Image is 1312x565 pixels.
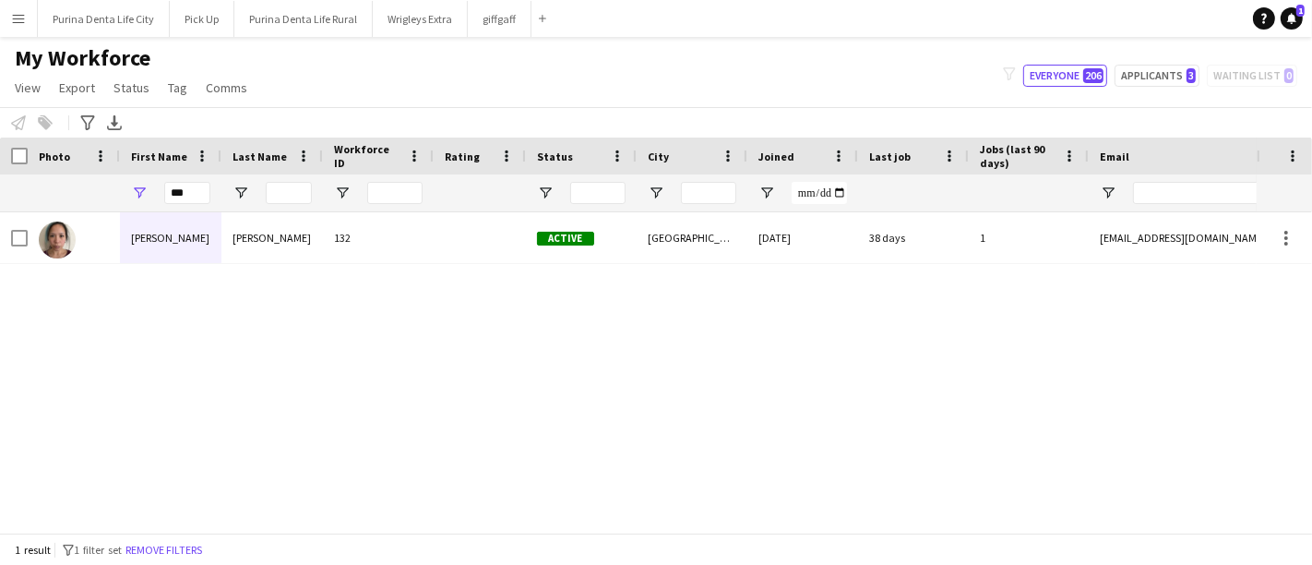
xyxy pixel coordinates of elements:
[131,150,187,163] span: First Name
[39,150,70,163] span: Photo
[334,185,351,201] button: Open Filter Menu
[537,150,573,163] span: Status
[747,212,858,263] div: [DATE]
[7,76,48,100] a: View
[858,212,969,263] div: 38 days
[113,79,149,96] span: Status
[206,79,247,96] span: Comms
[266,182,312,204] input: Last Name Filter Input
[637,212,747,263] div: [GEOGRAPHIC_DATA]
[648,150,669,163] span: City
[120,212,221,263] div: [PERSON_NAME]
[570,182,626,204] input: Status Filter Input
[1083,68,1103,83] span: 206
[170,1,234,37] button: Pick Up
[198,76,255,100] a: Comms
[233,185,249,201] button: Open Filter Menu
[52,76,102,100] a: Export
[373,1,468,37] button: Wrigleys Extra
[77,112,99,134] app-action-btn: Advanced filters
[1023,65,1107,87] button: Everyone206
[969,212,1089,263] div: 1
[38,1,170,37] button: Purina Denta Life City
[445,150,480,163] span: Rating
[537,185,554,201] button: Open Filter Menu
[106,76,157,100] a: Status
[1100,185,1116,201] button: Open Filter Menu
[468,1,531,37] button: giffgaff
[234,1,373,37] button: Purina Denta Life Rural
[221,212,323,263] div: [PERSON_NAME]
[980,142,1056,170] span: Jobs (last 90 days)
[869,150,911,163] span: Last job
[758,185,775,201] button: Open Filter Menu
[1115,65,1199,87] button: Applicants3
[334,142,400,170] span: Workforce ID
[681,182,736,204] input: City Filter Input
[103,112,125,134] app-action-btn: Export XLSX
[168,79,187,96] span: Tag
[537,232,594,246] span: Active
[648,185,664,201] button: Open Filter Menu
[1100,150,1129,163] span: Email
[122,540,206,560] button: Remove filters
[74,543,122,557] span: 1 filter set
[1296,5,1305,17] span: 1
[15,79,41,96] span: View
[161,76,195,100] a: Tag
[323,212,434,263] div: 132
[367,182,423,204] input: Workforce ID Filter Input
[39,222,76,258] img: Amy Lee
[1281,7,1303,30] a: 1
[233,150,287,163] span: Last Name
[164,182,210,204] input: First Name Filter Input
[792,182,847,204] input: Joined Filter Input
[758,150,794,163] span: Joined
[59,79,95,96] span: Export
[1187,68,1196,83] span: 3
[15,44,150,72] span: My Workforce
[131,185,148,201] button: Open Filter Menu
